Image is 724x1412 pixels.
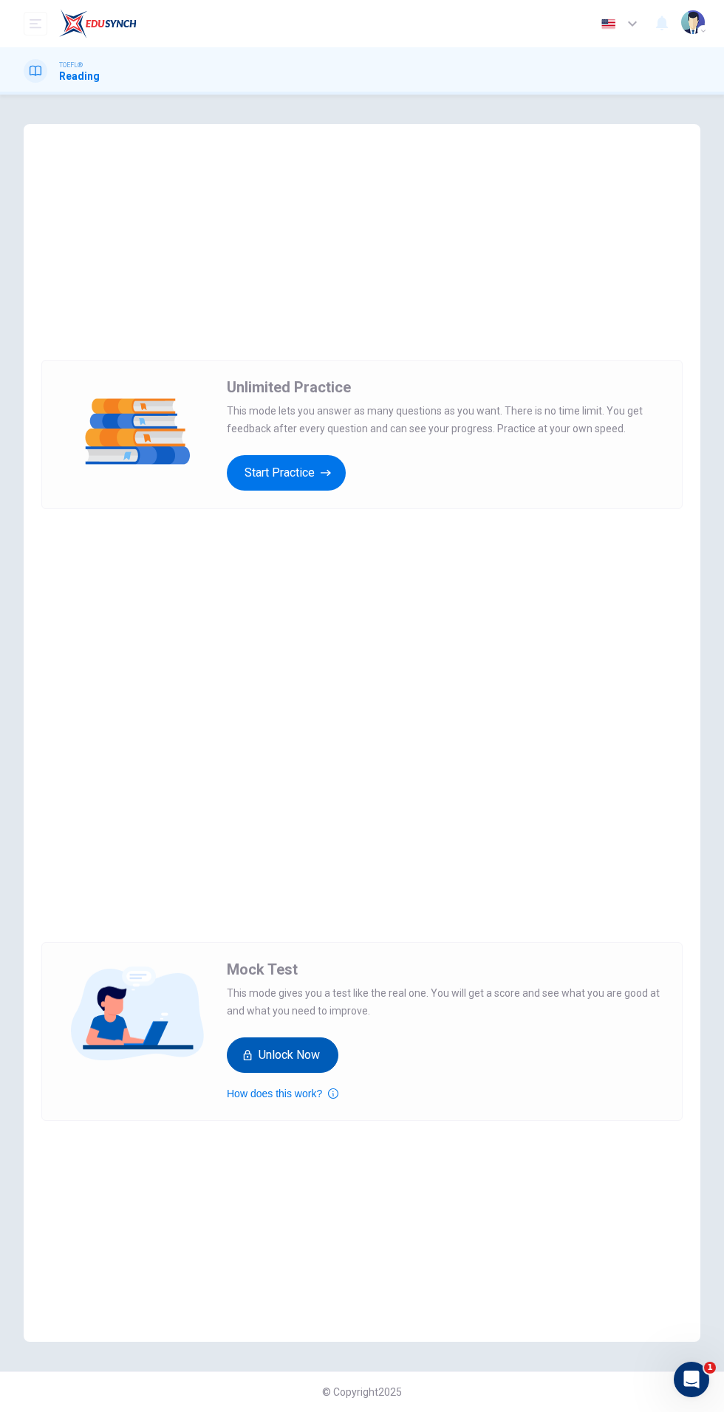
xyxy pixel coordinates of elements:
[681,10,705,34] img: Profile picture
[227,1085,338,1102] button: How does this work?
[227,984,664,1020] span: This mode gives you a test like the real one. You will get a score and see what you are good at a...
[227,1037,338,1073] button: Unlock Now
[599,18,618,30] img: en
[227,455,346,491] button: Start Practice
[227,378,351,396] span: Unlimited Practice
[227,961,298,978] span: Mock Test
[227,402,664,437] span: This mode lets you answer as many questions as you want. There is no time limit. You get feedback...
[24,12,47,35] button: open mobile menu
[59,9,137,38] img: EduSynch logo
[674,1362,709,1397] iframe: Intercom live chat
[59,60,83,70] span: TOEFL®
[704,1362,716,1374] span: 1
[322,1386,402,1398] span: © Copyright 2025
[59,70,100,82] h1: Reading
